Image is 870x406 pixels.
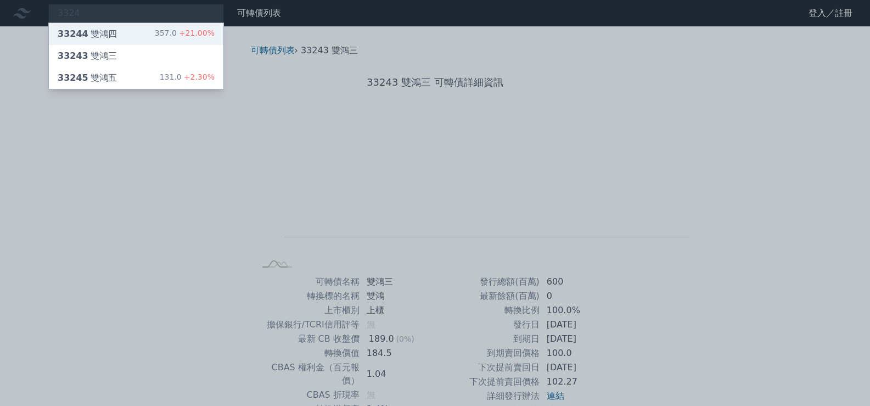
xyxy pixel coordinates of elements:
[155,27,215,41] div: 357.0
[160,71,215,85] div: 131.0
[58,49,117,63] div: 雙鴻三
[49,45,223,67] a: 33243雙鴻三
[49,67,223,89] a: 33245雙鴻五 131.0+2.30%
[58,73,88,83] span: 33245
[58,71,117,85] div: 雙鴻五
[58,29,88,39] span: 33244
[182,73,215,81] span: +2.30%
[58,51,88,61] span: 33243
[177,29,215,37] span: +21.00%
[58,27,117,41] div: 雙鴻四
[49,23,223,45] a: 33244雙鴻四 357.0+21.00%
